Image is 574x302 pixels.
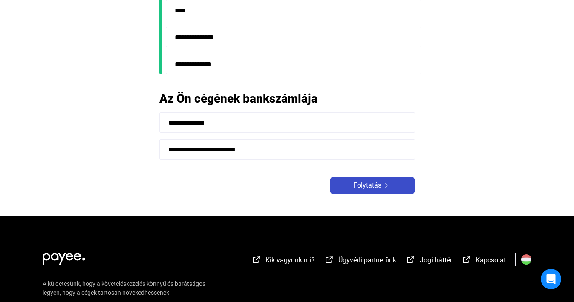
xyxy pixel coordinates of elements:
img: white-payee-white-dot.svg [43,248,85,265]
span: Jogi háttér [420,256,452,264]
a: external-link-whiteKik vagyunk mi? [251,257,315,265]
img: HU.svg [521,254,531,265]
button: Folytatásarrow-right-white [330,177,415,194]
a: external-link-whiteKapcsolat [462,257,506,265]
img: external-link-white [406,255,416,264]
a: external-link-whiteÜgyvédi partnerünk [324,257,396,265]
a: external-link-whiteJogi háttér [406,257,452,265]
span: Ügyvédi partnerünk [338,256,396,264]
img: external-link-white [324,255,335,264]
img: arrow-right-white [381,183,392,188]
img: external-link-white [462,255,472,264]
span: Kapcsolat [476,256,506,264]
img: external-link-white [251,255,262,264]
span: Folytatás [353,180,381,191]
h2: Az Ön cégének bankszámlája [159,91,415,106]
span: Kik vagyunk mi? [265,256,315,264]
div: Open Intercom Messenger [541,269,561,289]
